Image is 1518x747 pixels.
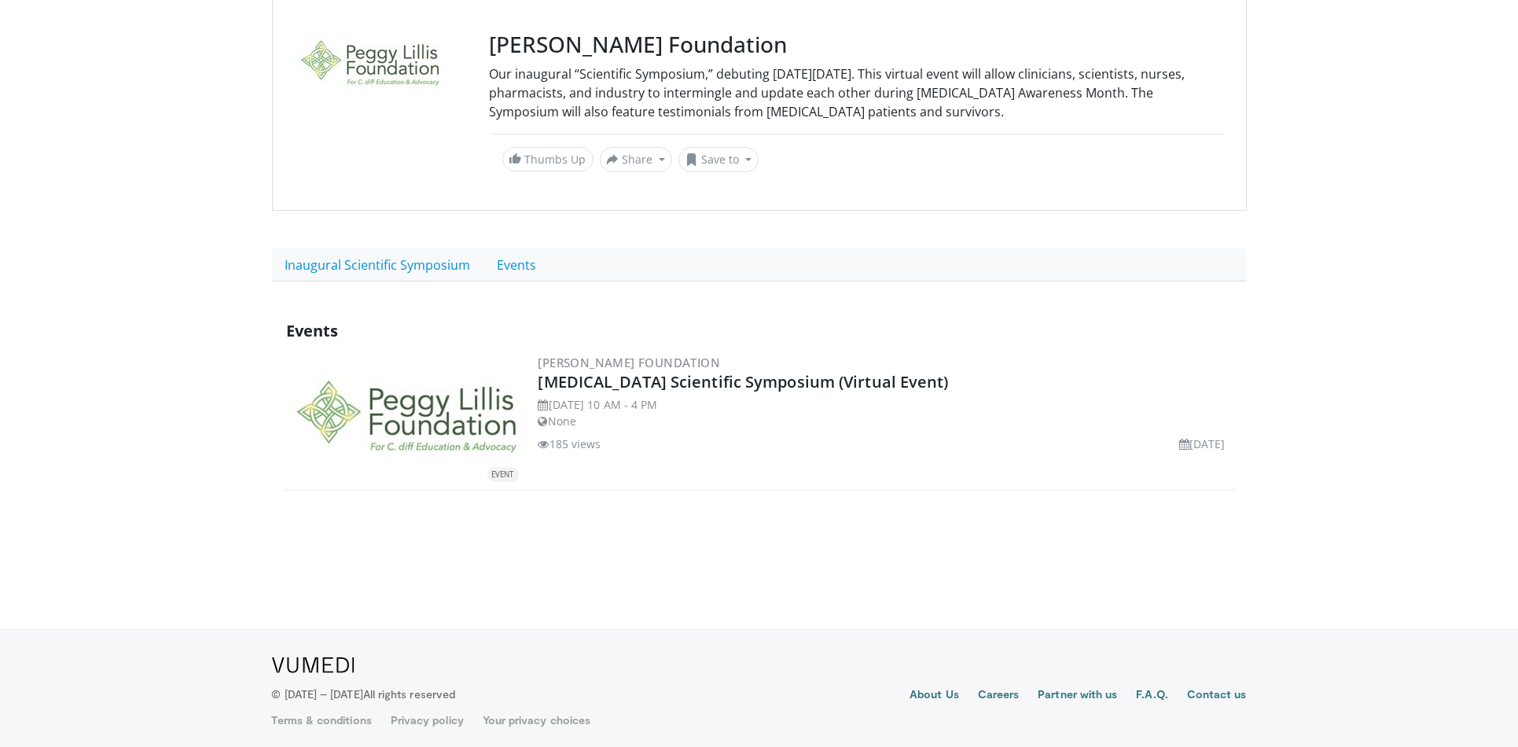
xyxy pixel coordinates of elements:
[600,147,673,172] button: Share
[272,657,355,673] img: VuMedi Logo
[538,371,949,392] a: [MEDICAL_DATA] Scientific Symposium (Virtual Event)
[1187,686,1247,705] a: Contact us
[538,436,601,452] li: 185 views
[287,320,339,341] span: Events
[978,686,1020,705] a: Careers
[492,469,514,480] small: EVENT
[910,686,959,705] a: About Us
[538,355,721,370] a: [PERSON_NAME] Foundation
[502,147,594,171] a: Thumbs Up
[1136,686,1167,705] a: F.A.Q.
[678,147,759,172] button: Save to
[391,712,464,728] a: Privacy policy
[1038,686,1117,705] a: Partner with us
[1179,436,1226,452] li: [DATE]
[287,377,523,461] img: 5bd7c697-19d6-40ea-8393-d544781a5665.png.300x170_q85_autocrop_double_scale_upscale_version-0.2.jpg
[483,712,590,728] a: Your privacy choices
[490,31,1224,58] h3: [PERSON_NAME] Foundation
[538,396,1232,429] div: [DATE] 10 AM - 4 PM None
[287,377,523,461] a: EVENT
[363,687,455,701] span: All rights reserved
[272,686,456,702] p: © [DATE] – [DATE]
[490,64,1224,121] div: Our inaugural “Scientific Symposium,” debuting [DATE][DATE]. This virtual event will allow clinic...
[272,712,372,728] a: Terms & conditions
[272,248,484,282] a: Inaugural Scientific Symposium
[484,248,550,282] a: Events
